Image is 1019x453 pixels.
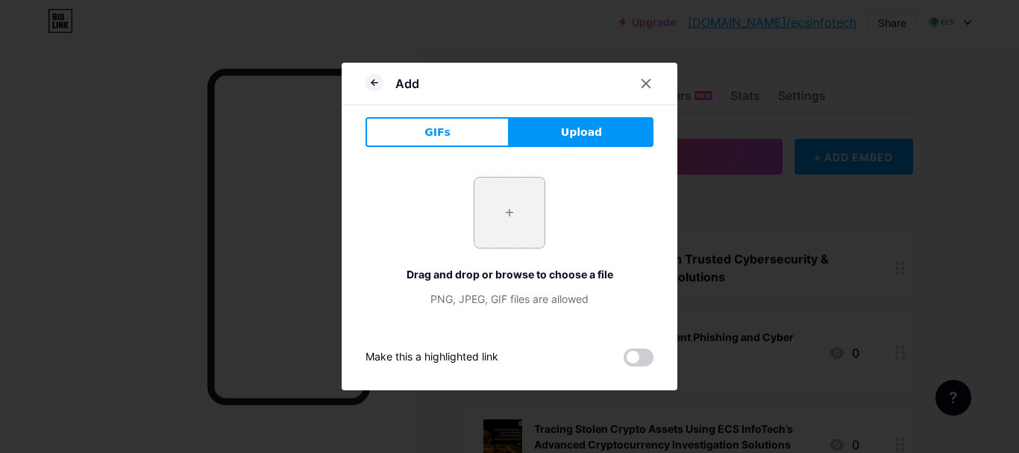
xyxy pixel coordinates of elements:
button: GIFs [366,117,509,147]
div: PNG, JPEG, GIF files are allowed [366,291,653,307]
div: Make this a highlighted link [366,349,498,366]
span: Upload [561,125,602,140]
span: GIFs [424,125,451,140]
div: Drag and drop or browse to choose a file [366,266,653,282]
button: Upload [509,117,653,147]
div: Add [395,75,419,93]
